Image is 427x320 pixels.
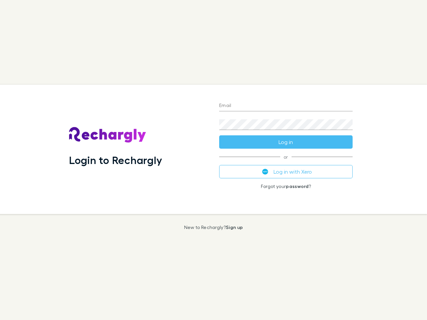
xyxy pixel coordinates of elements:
a: password [286,183,309,189]
img: Xero's logo [262,169,268,175]
h1: Login to Rechargly [69,154,162,166]
button: Log in with Xero [219,165,353,178]
a: Sign up [226,224,243,230]
button: Log in [219,135,353,149]
p: New to Rechargly? [184,225,243,230]
img: Rechargly's Logo [69,127,146,143]
p: Forgot your ? [219,184,353,189]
